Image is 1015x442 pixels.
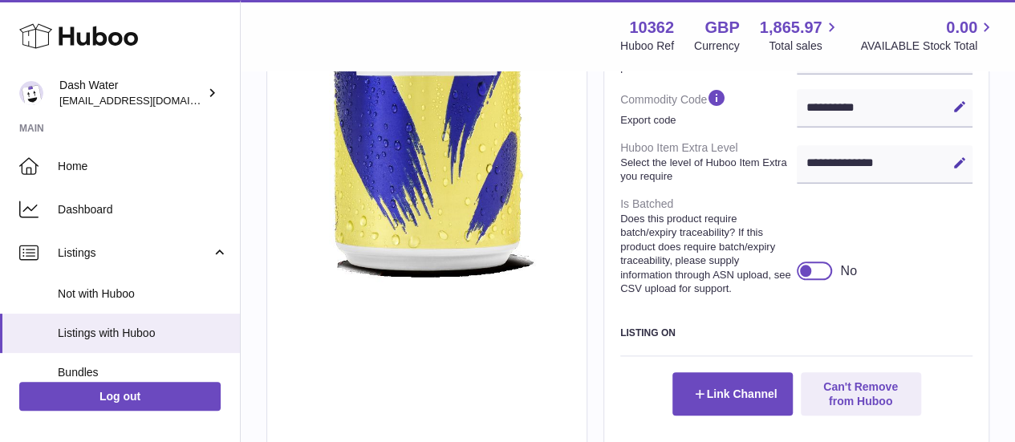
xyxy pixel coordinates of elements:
[620,134,797,190] dt: Huboo Item Extra Level
[769,39,840,54] span: Total sales
[620,212,793,296] strong: Does this product require batch/expiry traceability? If this product does require batch/expiry tr...
[58,365,228,380] span: Bundles
[629,17,674,39] strong: 10362
[860,39,996,54] span: AVAILABLE Stock Total
[620,113,793,128] strong: Export code
[59,94,236,107] span: [EMAIL_ADDRESS][DOMAIN_NAME]
[19,382,221,411] a: Log out
[840,262,856,280] div: No
[946,17,977,39] span: 0.00
[801,372,921,416] button: Can't Remove from Huboo
[58,202,228,217] span: Dashboard
[59,78,204,108] div: Dash Water
[620,81,797,134] dt: Commodity Code
[620,190,797,302] dt: Is Batched
[860,17,996,54] a: 0.00 AVAILABLE Stock Total
[760,17,841,54] a: 1,865.97 Total sales
[672,372,793,416] button: Link Channel
[760,17,822,39] span: 1,865.97
[19,81,43,105] img: internalAdmin-10362@internal.huboo.com
[58,286,228,302] span: Not with Huboo
[620,156,793,184] strong: Select the level of Huboo Item Extra you require
[58,326,228,341] span: Listings with Huboo
[694,39,740,54] div: Currency
[620,39,674,54] div: Huboo Ref
[58,159,228,174] span: Home
[704,17,739,39] strong: GBP
[620,326,972,339] h3: Listing On
[58,245,211,261] span: Listings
